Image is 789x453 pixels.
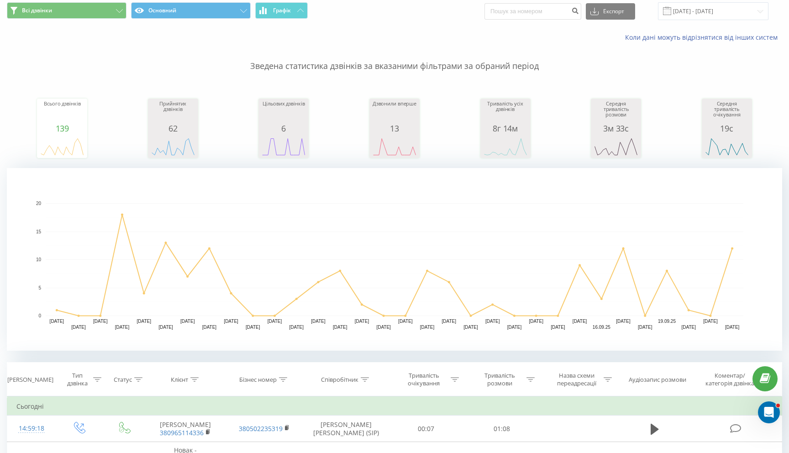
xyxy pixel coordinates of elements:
[131,2,251,19] button: Основний
[704,101,750,124] div: Середня тривалість очікування
[398,319,413,324] text: [DATE]
[261,124,306,133] div: 6
[115,325,130,330] text: [DATE]
[573,319,587,324] text: [DATE]
[63,372,91,387] div: Тип дзвінка
[475,372,524,387] div: Тривалість розмови
[638,325,652,330] text: [DATE]
[22,7,52,14] span: Всі дзвінки
[255,2,308,19] button: Графік
[321,376,358,384] div: Співробітник
[289,325,304,330] text: [DATE]
[464,416,540,442] td: 01:08
[261,101,306,124] div: Цільових дзвінків
[586,3,635,20] button: Експорт
[114,376,132,384] div: Статус
[593,101,639,124] div: Середня тривалість розмови
[616,319,631,324] text: [DATE]
[704,133,750,160] svg: A chart.
[160,428,204,437] a: 380965114336
[268,319,282,324] text: [DATE]
[507,325,522,330] text: [DATE]
[400,372,448,387] div: Тривалість очікування
[625,33,782,42] a: Коли дані можуть відрізнятися вiд інших систем
[311,319,326,324] text: [DATE]
[593,124,639,133] div: 3м 33с
[7,376,53,384] div: [PERSON_NAME]
[725,325,740,330] text: [DATE]
[150,124,196,133] div: 62
[16,420,47,437] div: 14:59:18
[593,133,639,160] svg: A chart.
[93,319,108,324] text: [DATE]
[39,133,85,160] svg: A chart.
[224,319,238,324] text: [DATE]
[485,319,500,324] text: [DATE]
[71,325,86,330] text: [DATE]
[333,325,347,330] text: [DATE]
[703,372,757,387] div: Коментар/категорія дзвінка
[150,133,196,160] svg: A chart.
[681,325,696,330] text: [DATE]
[7,168,782,351] svg: A chart.
[420,325,435,330] text: [DATE]
[484,3,581,20] input: Пошук за номером
[483,133,528,160] svg: A chart.
[150,101,196,124] div: Прийнятих дзвінків
[38,285,41,290] text: 5
[158,325,173,330] text: [DATE]
[355,319,369,324] text: [DATE]
[483,101,528,124] div: Тривалість усіх дзвінків
[372,124,417,133] div: 13
[39,101,85,124] div: Всього дзвінків
[483,124,528,133] div: 8г 14м
[180,319,195,324] text: [DATE]
[758,401,780,423] iframe: Intercom live chat
[376,325,391,330] text: [DATE]
[463,325,478,330] text: [DATE]
[261,133,306,160] svg: A chart.
[629,376,686,384] div: Аудіозапис розмови
[703,319,718,324] text: [DATE]
[171,376,188,384] div: Клієнт
[202,325,217,330] text: [DATE]
[239,376,277,384] div: Бізнес номер
[36,229,42,234] text: 15
[273,7,291,14] span: Графік
[658,319,676,324] text: 19.09.25
[38,313,41,318] text: 0
[704,124,750,133] div: 19с
[36,201,42,206] text: 20
[372,101,417,124] div: Дзвонили вперше
[442,319,457,324] text: [DATE]
[137,319,151,324] text: [DATE]
[146,416,225,442] td: [PERSON_NAME]
[372,133,417,160] svg: A chart.
[388,416,464,442] td: 00:07
[50,319,64,324] text: [DATE]
[39,124,85,133] div: 139
[36,257,42,262] text: 10
[552,372,601,387] div: Назва схеми переадресації
[7,397,782,416] td: Сьогодні
[7,42,782,72] p: Зведена статистика дзвінків за вказаними фільтрами за обраний період
[7,2,126,19] button: Всі дзвінки
[246,325,260,330] text: [DATE]
[529,319,543,324] text: [DATE]
[551,325,565,330] text: [DATE]
[593,325,610,330] text: 16.09.25
[304,416,389,442] td: [PERSON_NAME] [PERSON_NAME] (SIP)
[239,424,283,433] a: 380502235319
